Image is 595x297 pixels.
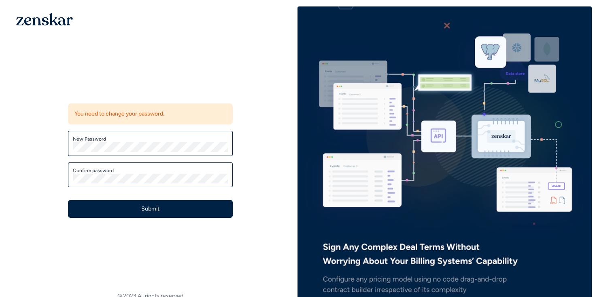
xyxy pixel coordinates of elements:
label: New Password [73,136,228,142]
img: 1OGAJ2xQqyY4LXKgY66KYq0eOWRCkrZdAb3gUhuVAqdWPZE9SRJmCz+oDMSn4zDLXe31Ii730ItAGKgCKgCCgCikA4Av8PJUP... [16,13,73,25]
label: Confirm password [73,167,228,174]
div: You need to change your password. [68,103,233,124]
button: Submit [68,200,233,218]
